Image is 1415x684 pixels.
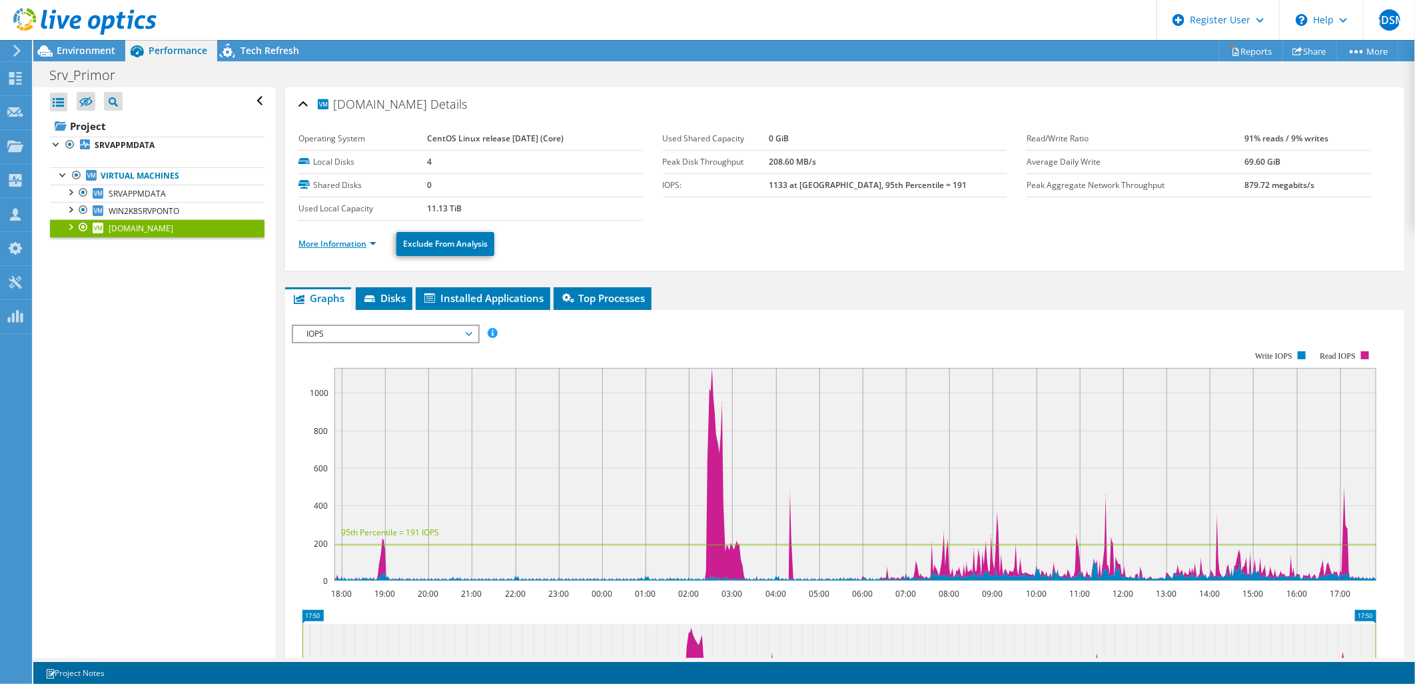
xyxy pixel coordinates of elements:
label: Peak Disk Throughput [663,155,769,169]
span: Installed Applications [422,291,544,305]
text: 09:00 [982,588,1003,599]
a: More [1336,41,1398,61]
span: SRVAPPMDATA [109,188,166,199]
text: 11:00 [1069,588,1090,599]
text: 00:00 [592,588,612,599]
h1: Srv_Primor [43,68,136,83]
a: Project Notes [36,665,114,681]
text: 22:00 [505,588,526,599]
a: Virtual Machines [50,167,264,185]
a: SRVAPPMDATA [50,137,264,154]
label: Shared Disks [298,179,427,192]
a: Share [1282,41,1337,61]
text: 03:00 [721,588,742,599]
text: Write IOPS [1255,351,1292,361]
label: Read/Write Ratio [1027,132,1244,145]
text: 200 [314,538,328,549]
text: 08:00 [939,588,959,599]
text: 04:00 [765,588,786,599]
text: 18:00 [331,588,352,599]
text: 20:00 [418,588,438,599]
text: 06:00 [852,588,873,599]
label: Used Shared Capacity [663,132,769,145]
span: WIN2K8SRVPONTO [109,205,179,217]
b: 69.60 GiB [1244,156,1280,167]
text: 19:00 [374,588,395,599]
text: Read IOPS [1320,351,1356,361]
b: 0 [427,179,432,191]
a: SRVAPPMDATA [50,185,264,202]
svg: \n [1296,14,1308,26]
text: 01:00 [635,588,656,599]
b: 1133 at [GEOGRAPHIC_DATA], 95th Percentile = 191 [769,179,967,191]
text: 21:00 [461,588,482,599]
label: Local Disks [298,155,427,169]
text: 16:00 [1286,588,1307,599]
b: 208.60 MB/s [769,156,816,167]
text: 07:00 [895,588,916,599]
text: 600 [314,463,328,474]
b: CentOS Linux release [DATE] (Core) [427,133,564,144]
b: 91% reads / 9% writes [1244,133,1328,144]
text: 17:00 [1330,588,1350,599]
span: [DOMAIN_NAME] [109,223,173,234]
span: IOPS [300,326,471,342]
label: Average Daily Write [1027,155,1244,169]
text: 05:00 [809,588,829,599]
text: 0 [323,575,328,587]
text: 12:00 [1113,588,1133,599]
span: Details [430,96,467,112]
span: Tech Refresh [240,44,299,57]
label: Used Local Capacity [298,202,427,215]
a: More Information [298,238,376,249]
label: IOPS: [663,179,769,192]
text: 23:00 [548,588,569,599]
text: 15:00 [1242,588,1263,599]
a: [DOMAIN_NAME] [50,219,264,237]
b: 0 GiB [769,133,789,144]
b: 11.13 TiB [427,203,462,214]
span: Performance [149,44,207,57]
label: Peak Aggregate Network Throughput [1027,179,1244,192]
a: Reports [1219,41,1283,61]
b: 879.72 megabits/s [1244,179,1314,191]
text: 95th Percentile = 191 IOPS [341,527,439,538]
span: Top Processes [560,291,645,305]
label: Operating System [298,132,427,145]
span: Disks [362,291,406,305]
b: SRVAPPMDATA [95,139,155,151]
a: WIN2K8SRVPONTO [50,202,264,219]
text: 13:00 [1156,588,1177,599]
text: 10:00 [1026,588,1047,599]
span: Graphs [292,291,344,305]
text: 800 [314,425,328,437]
span: Environment [57,44,115,57]
text: 1000 [310,387,328,399]
text: 14:00 [1199,588,1220,599]
text: 400 [314,500,328,511]
span: GDSM [1379,9,1400,31]
a: Project [50,115,264,137]
b: 4 [427,156,432,167]
text: 02:00 [678,588,699,599]
a: Exclude From Analysis [396,232,494,256]
span: [DOMAIN_NAME] [316,96,427,111]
